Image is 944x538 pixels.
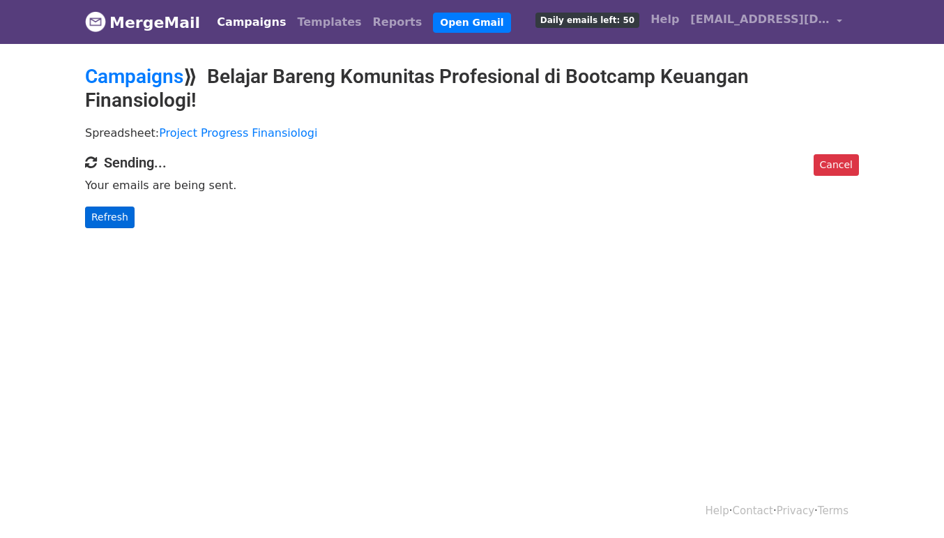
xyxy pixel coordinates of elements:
a: Cancel [814,154,859,176]
img: MergeMail logo [85,11,106,32]
a: Campaigns [211,8,291,36]
p: Spreadsheet: [85,126,859,140]
a: Campaigns [85,65,183,88]
a: Project Progress Finansiologi [159,126,317,140]
p: Your emails are being sent. [85,178,859,193]
a: Contact [733,505,773,517]
a: MergeMail [85,8,200,37]
iframe: Chat Widget [874,471,944,538]
h2: ⟫ Belajar Bareng Komunitas Profesional di Bootcamp Keuangan Finansiologi! [85,65,859,112]
h4: Sending... [85,154,859,171]
a: Daily emails left: 50 [530,6,645,33]
a: Privacy [777,505,814,517]
a: Templates [291,8,367,36]
a: Help [645,6,685,33]
a: Refresh [85,207,135,228]
a: Open Gmail [433,13,510,33]
a: Reports [367,8,428,36]
span: Daily emails left: 50 [535,13,639,28]
a: Help [706,505,729,517]
a: [EMAIL_ADDRESS][DOMAIN_NAME] [685,6,848,38]
span: [EMAIL_ADDRESS][DOMAIN_NAME] [690,11,830,28]
a: Terms [818,505,848,517]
